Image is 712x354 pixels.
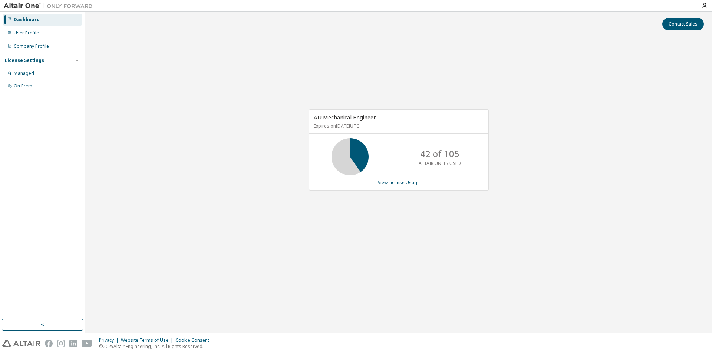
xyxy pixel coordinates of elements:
p: 42 of 105 [420,148,459,160]
div: Cookie Consent [175,337,214,343]
div: Website Terms of Use [121,337,175,343]
a: View License Usage [378,179,420,186]
div: User Profile [14,30,39,36]
p: Expires on [DATE] UTC [314,123,482,129]
div: Dashboard [14,17,40,23]
div: On Prem [14,83,32,89]
span: AU Mechanical Engineer [314,113,376,121]
img: linkedin.svg [69,340,77,347]
img: Altair One [4,2,96,10]
div: Company Profile [14,43,49,49]
p: ALTAIR UNITS USED [419,160,461,166]
p: © 2025 Altair Engineering, Inc. All Rights Reserved. [99,343,214,350]
button: Contact Sales [662,18,704,30]
div: Privacy [99,337,121,343]
img: instagram.svg [57,340,65,347]
div: Managed [14,70,34,76]
img: altair_logo.svg [2,340,40,347]
div: License Settings [5,57,44,63]
img: facebook.svg [45,340,53,347]
img: youtube.svg [82,340,92,347]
